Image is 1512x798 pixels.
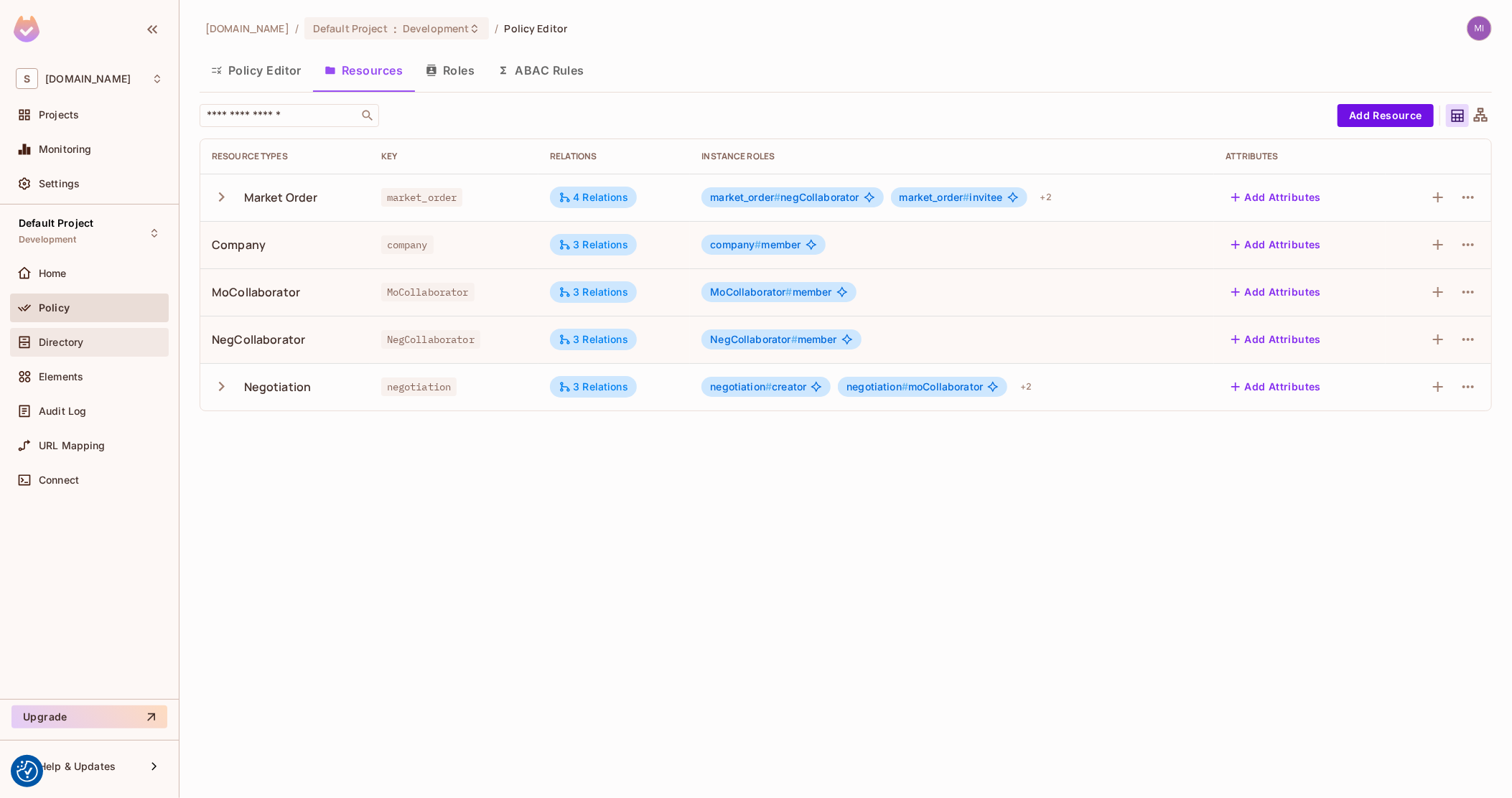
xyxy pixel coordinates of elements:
[774,191,780,203] span: #
[244,379,312,395] div: Negotiation
[710,380,772,393] span: negotiation
[559,286,628,299] div: 3 Relations
[1226,281,1327,304] button: Add Attributes
[11,705,167,728] button: Upgrade
[39,440,106,451] span: URL Mapping
[1226,328,1327,351] button: Add Attributes
[381,188,463,207] span: market_order
[39,405,86,417] span: Audit Log
[414,52,486,88] button: Roles
[212,332,305,347] div: NegCollaborator
[403,22,469,35] span: Development
[39,371,83,382] span: Elements
[1035,186,1058,209] div: + 2
[381,151,528,162] div: Key
[710,239,801,250] span: member
[14,16,39,42] img: SReyMgAAAABJRU5ErkJggg==
[39,474,79,486] span: Connect
[495,22,498,35] li: /
[39,302,70,314] span: Policy
[710,286,792,298] span: MoCollaborator
[902,380,908,393] span: #
[846,380,908,393] span: negotiation
[381,283,475,301] span: MoCollaborator
[505,22,568,35] span: Policy Editor
[559,238,628,251] div: 3 Relations
[39,337,83,348] span: Directory
[710,191,780,203] span: market_order
[212,151,358,162] div: Resource Types
[846,381,983,393] span: moCollaborator
[39,178,80,189] span: Settings
[381,235,434,254] span: company
[1467,17,1491,40] img: michal.wojcik@testshipping.com
[710,381,806,393] span: creator
[16,68,38,89] span: S
[313,22,388,35] span: Default Project
[17,761,38,782] img: Revisit consent button
[244,189,318,205] div: Market Order
[295,22,299,35] li: /
[381,377,457,396] span: negotiation
[1014,375,1037,398] div: + 2
[212,284,300,300] div: MoCollaborator
[710,238,761,250] span: company
[550,151,678,162] div: Relations
[393,23,398,34] span: :
[710,286,831,298] span: member
[1226,151,1374,162] div: Attributes
[559,380,628,393] div: 3 Relations
[39,109,79,121] span: Projects
[765,380,772,393] span: #
[39,268,67,279] span: Home
[486,52,596,88] button: ABAC Rules
[17,761,38,782] button: Consent Preferences
[559,191,628,204] div: 4 Relations
[963,191,969,203] span: #
[1226,375,1327,398] button: Add Attributes
[45,73,131,85] span: Workspace: sea.live
[710,192,859,203] span: negCollaborator
[755,238,762,250] span: #
[900,192,1003,203] span: invitee
[559,333,628,346] div: 3 Relations
[19,217,93,229] span: Default Project
[212,237,266,253] div: Company
[900,191,970,203] span: market_order
[1226,186,1327,209] button: Add Attributes
[19,234,77,245] span: Development
[381,330,480,349] span: NegCollaborator
[1338,104,1434,127] button: Add Resource
[786,286,793,298] span: #
[39,761,116,772] span: Help & Updates
[701,151,1203,162] div: Instance roles
[313,52,414,88] button: Resources
[791,333,798,345] span: #
[39,144,92,155] span: Monitoring
[205,22,289,35] span: the active workspace
[710,334,836,345] span: member
[1226,233,1327,256] button: Add Attributes
[710,333,797,345] span: NegCollaborator
[200,52,313,88] button: Policy Editor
